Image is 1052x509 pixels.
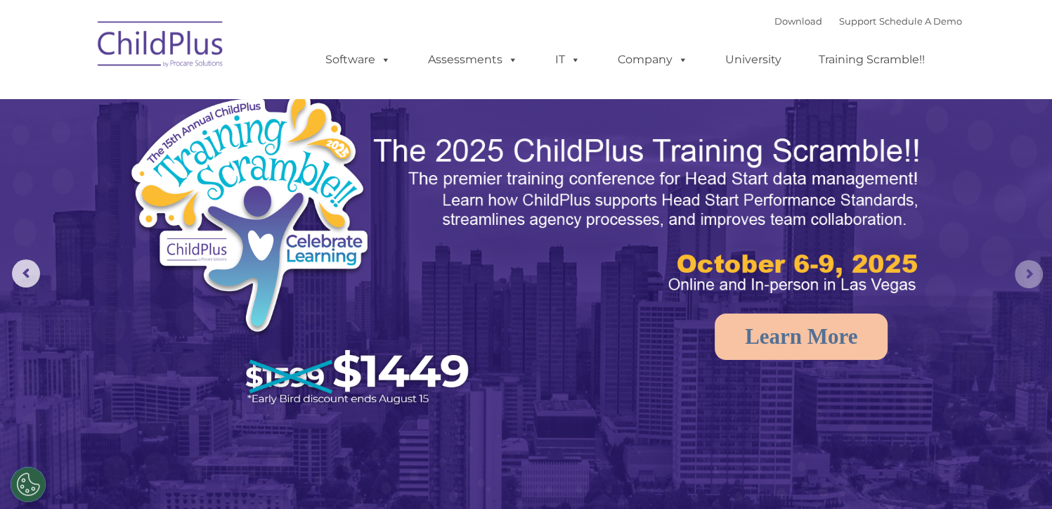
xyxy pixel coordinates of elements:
span: Phone number [195,150,255,161]
a: Assessments [414,46,532,74]
a: Learn More [715,314,888,360]
font: | [774,15,962,27]
a: Download [774,15,822,27]
a: Company [604,46,702,74]
a: Support [839,15,876,27]
a: Software [311,46,405,74]
a: Schedule A Demo [879,15,962,27]
img: ChildPlus by Procare Solutions [91,11,231,82]
a: University [711,46,796,74]
a: IT [541,46,595,74]
button: Cookies Settings [11,467,46,502]
a: Training Scramble!! [805,46,939,74]
span: Last name [195,93,238,103]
